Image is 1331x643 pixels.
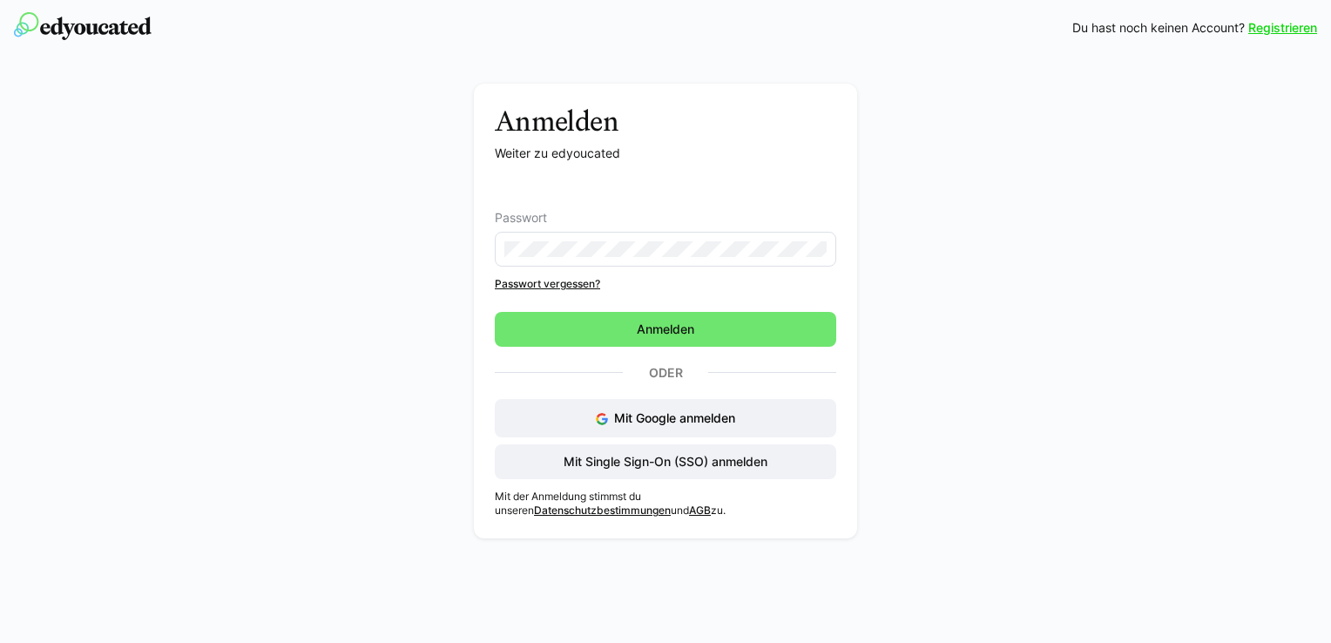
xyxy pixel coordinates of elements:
[1072,19,1245,37] span: Du hast noch keinen Account?
[1248,19,1317,37] a: Registrieren
[495,444,836,479] button: Mit Single Sign-On (SSO) anmelden
[495,277,836,291] a: Passwort vergessen?
[561,453,770,470] span: Mit Single Sign-On (SSO) anmelden
[495,211,547,225] span: Passwort
[689,504,711,517] a: AGB
[534,504,671,517] a: Datenschutzbestimmungen
[495,145,836,162] p: Weiter zu edyoucated
[495,490,836,518] p: Mit der Anmeldung stimmst du unseren und zu.
[634,321,697,338] span: Anmelden
[495,105,836,138] h3: Anmelden
[623,361,708,385] p: Oder
[495,399,836,437] button: Mit Google anmelden
[495,312,836,347] button: Anmelden
[614,410,735,425] span: Mit Google anmelden
[14,12,152,40] img: edyoucated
